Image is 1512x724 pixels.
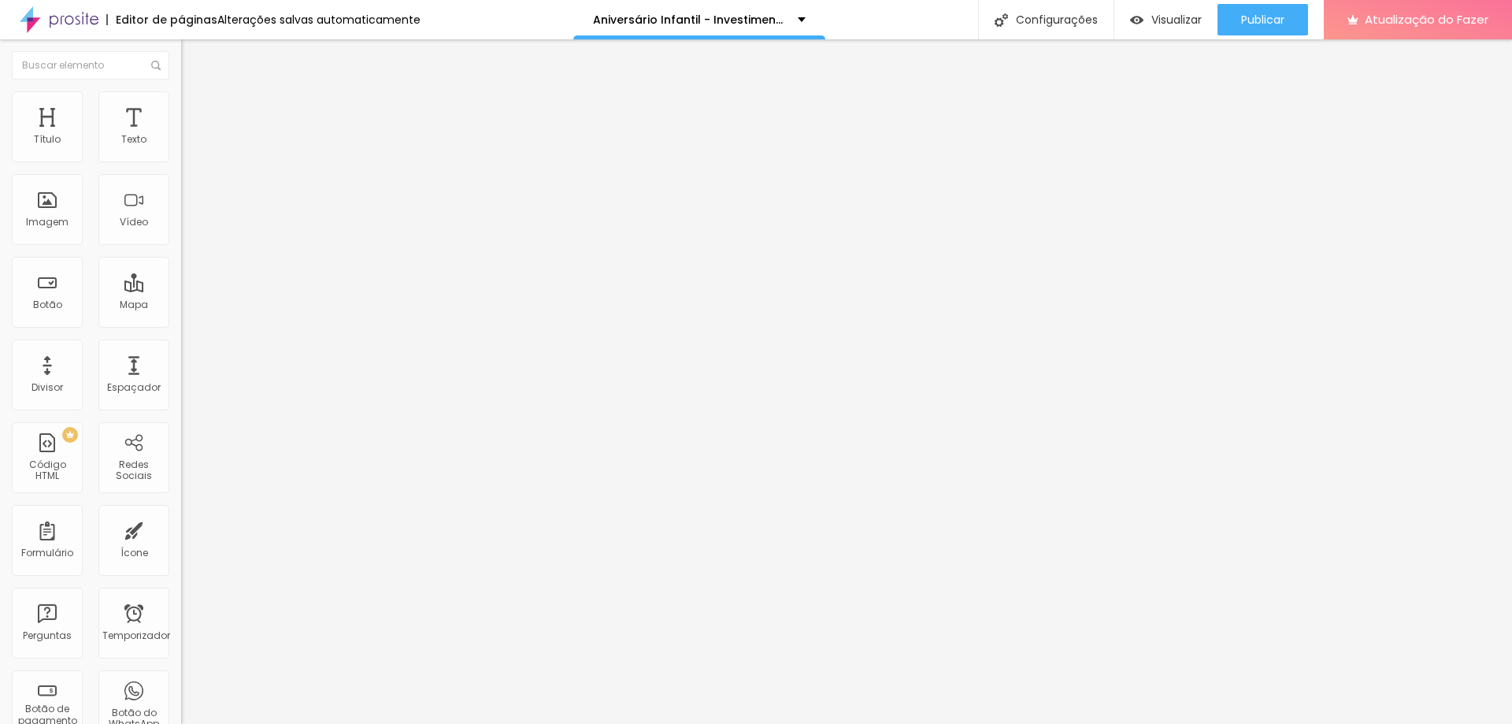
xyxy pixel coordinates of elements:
[29,458,66,482] font: Código HTML
[116,12,217,28] font: Editor de páginas
[1130,13,1143,27] img: view-1.svg
[31,381,63,394] font: Divisor
[34,132,61,146] font: Título
[217,12,421,28] font: Alterações salvas automaticamente
[26,215,69,228] font: Imagem
[1151,12,1202,28] font: Visualizar
[107,381,161,394] font: Espaçador
[1365,11,1488,28] font: Atualização do Fazer
[120,215,148,228] font: Vídeo
[120,546,148,559] font: Ícone
[102,629,170,642] font: Temporizador
[181,39,1512,724] iframe: Editor
[151,61,161,70] img: Ícone
[121,132,146,146] font: Texto
[116,458,152,482] font: Redes Sociais
[33,298,62,311] font: Botão
[593,12,791,28] font: Aniversário Infantil - Investimento.
[1217,4,1308,35] button: Publicar
[1241,12,1284,28] font: Publicar
[21,546,73,559] font: Formulário
[12,51,169,80] input: Buscar elemento
[995,13,1008,27] img: Ícone
[120,298,148,311] font: Mapa
[1016,12,1098,28] font: Configurações
[1114,4,1217,35] button: Visualizar
[23,629,72,642] font: Perguntas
